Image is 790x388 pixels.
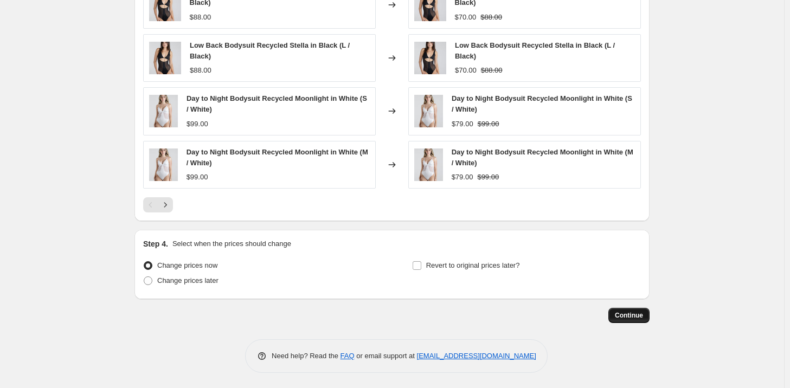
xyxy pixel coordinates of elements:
div: $99.00 [187,119,208,130]
h2: Step 4. [143,238,168,249]
span: or email support at [355,352,417,360]
div: $70.00 [455,12,477,23]
button: Continue [608,308,650,323]
img: White_bodysuit_0003_TS-10_80x.jpg [414,148,443,181]
span: Day to Night Bodysuit Recycled Moonlight in White (M / White) [452,148,633,167]
div: $99.00 [187,172,208,183]
img: White_bodysuit_0003_TS-10_80x.jpg [149,148,178,181]
span: Low Back Bodysuit Recycled Stella in Black (L / Black) [190,41,350,60]
span: Change prices now [157,261,217,269]
span: Continue [615,311,643,320]
img: Black_Body_0001_TS-6_80x.jpg [414,42,446,74]
span: Day to Night Bodysuit Recycled Moonlight in White (S / White) [452,94,632,113]
span: Change prices later [157,276,219,284]
img: Black_Body_0001_TS-6_80x.jpg [149,42,181,74]
div: $88.00 [190,12,211,23]
strike: $88.00 [481,65,503,76]
button: Next [158,197,173,212]
strike: $99.00 [478,119,499,130]
strike: $88.00 [480,12,502,23]
img: White_bodysuit_0003_TS-10_80x.jpg [414,95,443,127]
p: Select when the prices should change [172,238,291,249]
span: Revert to original prices later? [426,261,520,269]
span: Low Back Bodysuit Recycled Stella in Black (L / Black) [455,41,615,60]
a: FAQ [341,352,355,360]
div: $79.00 [452,119,473,130]
div: $79.00 [452,172,473,183]
span: Need help? Read the [272,352,341,360]
nav: Pagination [143,197,173,212]
div: $88.00 [190,65,211,76]
div: $70.00 [455,65,477,76]
strike: $99.00 [477,172,499,183]
img: White_bodysuit_0003_TS-10_80x.jpg [149,95,178,127]
span: Day to Night Bodysuit Recycled Moonlight in White (M / White) [187,148,368,167]
span: Day to Night Bodysuit Recycled Moonlight in White (S / White) [187,94,367,113]
a: [EMAIL_ADDRESS][DOMAIN_NAME] [417,352,536,360]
